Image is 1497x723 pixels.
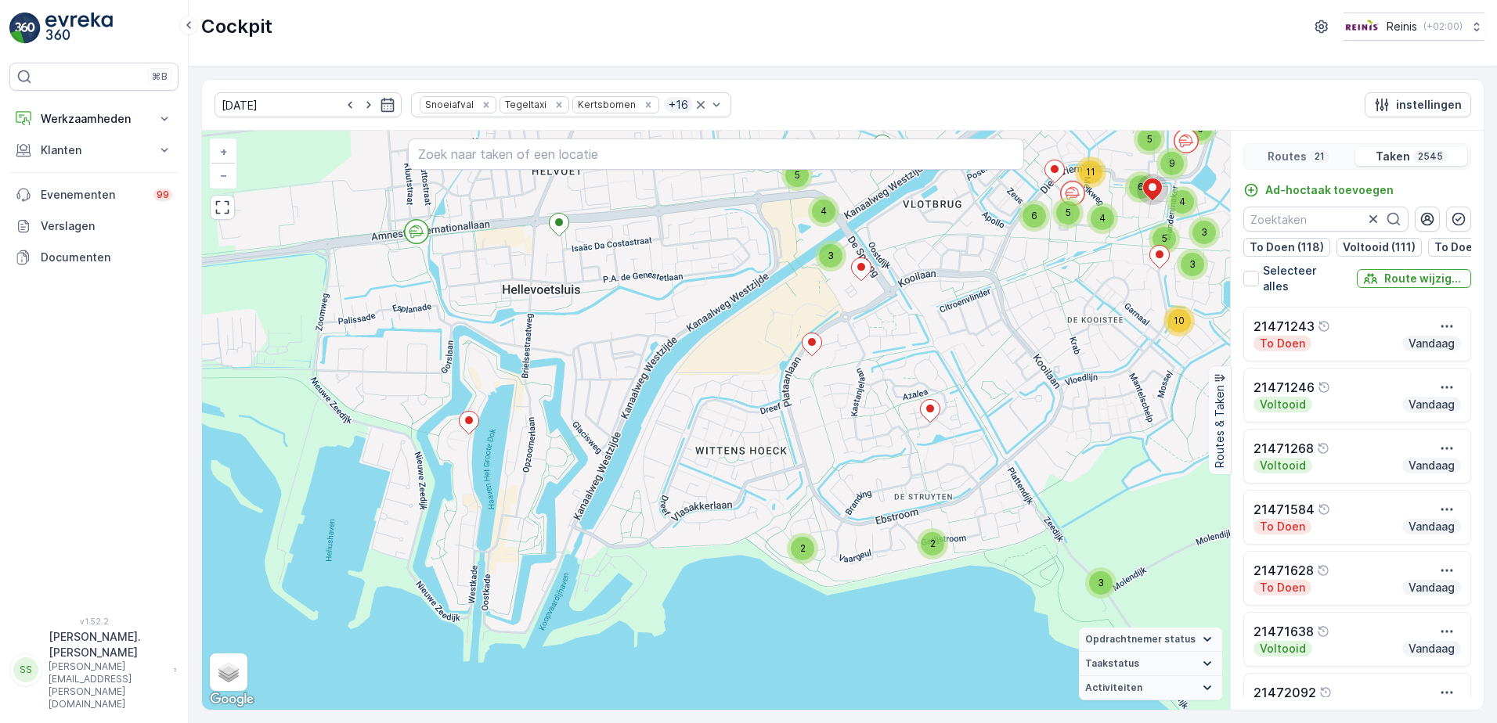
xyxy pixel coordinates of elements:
[500,97,549,112] div: Tegeltaxi
[1407,458,1456,473] p: Vandaag
[1258,641,1308,656] p: Voltooid
[1085,657,1139,670] span: Taakstatus
[478,99,495,111] div: Remove Snoeiafval
[1134,124,1165,155] div: 5
[821,205,827,217] span: 4
[1086,166,1095,178] span: 11
[800,542,806,554] span: 2
[1317,564,1329,577] div: help tooltippictogram
[1147,133,1153,145] span: 5
[1189,217,1220,248] div: 3
[1066,207,1071,218] span: 5
[41,187,144,203] p: Evenementen
[667,97,690,113] p: + 16
[1317,625,1329,638] div: help tooltippictogram
[220,168,228,182] span: −
[781,160,813,191] div: 5
[41,111,147,127] p: Werkzaamheden
[13,657,38,682] div: SS
[1387,19,1417,34] p: Reinis
[1407,519,1456,534] p: Vandaag
[9,179,179,210] a: Evenementen99
[1254,439,1314,458] p: 21471268
[1169,157,1175,169] span: 9
[1319,686,1332,699] div: help tooltippictogram
[1343,239,1416,255] p: Voltooid (111)
[1201,226,1207,238] span: 3
[9,242,179,273] a: Documenten
[1336,238,1422,257] button: Voltooid (111)
[1265,182,1394,198] p: Ad-hoctaak toevoegen
[1085,633,1196,646] span: Opdrachtnemer status
[1098,577,1104,588] span: 3
[41,218,172,234] p: Verslagen
[828,250,834,261] span: 3
[1125,171,1156,203] div: 6
[1318,503,1330,516] div: help tooltippictogram
[1254,378,1315,397] p: 21471246
[1317,442,1329,455] div: help tooltippictogram
[1177,249,1208,280] div: 3
[1243,182,1394,198] a: Ad-hoctaak toevoegen
[9,103,179,135] button: Werkzaamheden
[1396,97,1462,113] p: instellingen
[1254,622,1314,641] p: 21471638
[211,164,235,187] a: Uitzoomen
[1407,580,1456,595] p: Vandaag
[9,13,41,44] img: logo
[1258,397,1308,412] p: Voltooid
[220,145,227,158] span: +
[206,689,258,710] a: Dit gebied openen in Google Maps (er wordt een nieuw venster geopend)
[45,13,113,44] img: logo_light-DOdMpM7g.png
[1163,305,1195,336] div: 10
[550,99,568,111] div: Remove Tegeltaxi
[1407,641,1456,656] p: Vandaag
[1357,269,1471,288] button: Route wijzigen
[408,138,1025,170] input: Zoek naar taken of een locatie
[1344,13,1484,41] button: Reinis(+02:00)
[9,210,179,242] a: Verslagen
[1179,196,1185,207] span: 4
[9,135,179,166] button: Klanten
[1268,149,1307,164] p: Routes
[215,92,402,117] input: dd/mm/yyyy
[1079,676,1222,700] summary: Activiteiten
[1085,682,1142,694] span: Activiteiten
[1258,458,1308,473] p: Voltooid
[1099,212,1106,224] span: 4
[49,629,166,660] p: [PERSON_NAME].[PERSON_NAME]
[930,538,936,549] span: 2
[1365,92,1471,117] button: instellingen
[201,14,272,39] p: Cockpit
[420,97,476,112] div: Snoeiafval
[1156,148,1188,179] div: 9
[1407,336,1456,351] p: Vandaag
[808,196,839,227] div: 4
[1313,150,1326,163] p: 21
[1031,210,1037,221] span: 6
[1052,197,1084,228] div: 5
[9,617,179,626] span: v 1.52.2
[206,689,258,710] img: Google
[1376,149,1410,164] p: Taken
[1384,271,1465,286] p: Route wijzigen
[1344,18,1380,35] img: Reinis-Logo-Vrijstaand_Tekengebied-1-copy2_aBO4n7j.png
[917,528,948,559] div: 2
[1162,232,1167,244] span: 5
[1254,317,1315,336] p: 21471243
[41,250,172,265] p: Documenten
[1318,381,1330,394] div: help tooltippictogram
[1189,258,1196,270] span: 3
[640,99,657,111] div: Remove Kertsbomen
[211,655,246,689] a: Layers
[1174,315,1185,326] span: 10
[1318,320,1330,333] div: help tooltippictogram
[1258,580,1307,595] p: To Doen
[1254,500,1315,519] p: 21471584
[1254,561,1314,580] p: 21471628
[1243,238,1330,257] button: To Doen (118)
[1167,186,1198,218] div: 4
[41,142,147,158] p: Klanten
[1149,223,1180,254] div: 5
[1019,200,1050,232] div: 6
